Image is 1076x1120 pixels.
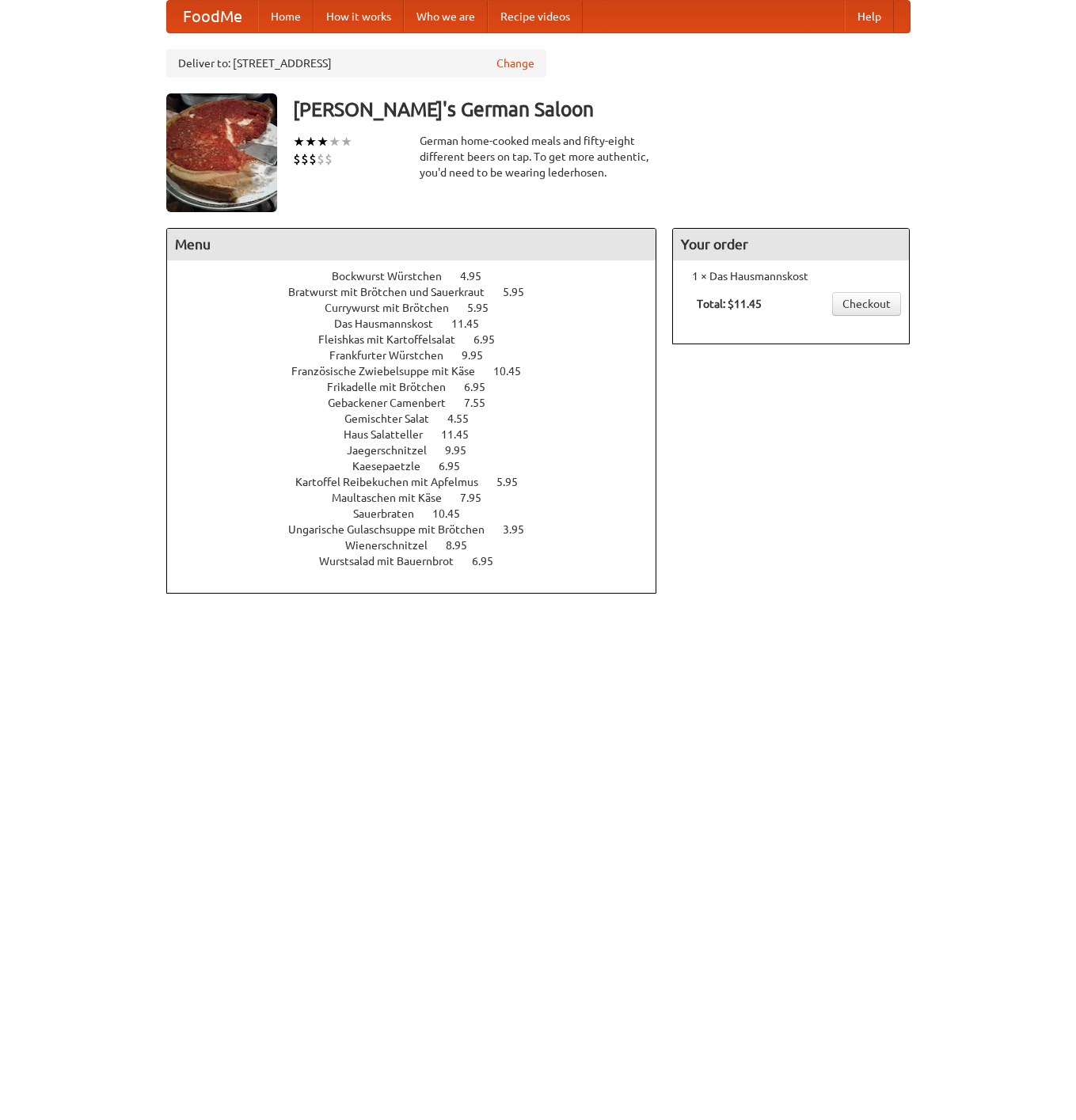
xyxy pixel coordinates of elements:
span: Französische Zwiebelsuppe mit Käse [291,365,491,378]
div: Deliver to: [STREET_ADDRESS] [166,49,546,78]
span: 10.45 [493,365,537,378]
a: Who we are [404,1,488,32]
li: ★ [317,133,329,150]
span: 4.55 [447,412,485,425]
span: Sauerbraten [353,507,430,520]
span: 10.45 [432,507,476,520]
img: angular.jpg [166,93,277,212]
span: 7.95 [460,492,497,504]
a: FoodMe [167,1,258,32]
span: Das Hausmannskost [334,317,449,330]
div: German home-cooked meals and fifty-eight different beers on tap. To get more authentic, you'd nee... [420,133,657,180]
span: 4.95 [460,270,497,283]
a: Sauerbraten 10.45 [353,507,489,520]
li: $ [309,150,317,168]
span: Frankfurter Würstchen [329,349,459,362]
span: Gebackener Camenbert [328,397,462,409]
li: $ [317,150,325,168]
span: 8.95 [446,539,483,552]
a: Home [258,1,314,32]
a: How it works [314,1,404,32]
a: Change [496,55,534,71]
span: 11.45 [441,428,485,441]
h3: [PERSON_NAME]'s German Saloon [293,93,911,125]
span: Ungarische Gulaschsuppe mit Brötchen [288,523,500,536]
span: 3.95 [503,523,540,536]
a: Das Hausmannskost 11.45 [334,317,508,330]
a: Bockwurst Würstchen 4.95 [332,270,511,283]
a: Fleishkas mit Kartoffelsalat 6.95 [318,333,524,346]
a: Bratwurst mit Brötchen und Sauerkraut 5.95 [288,286,553,298]
span: Bockwurst Würstchen [332,270,458,283]
span: Jaegerschnitzel [347,444,443,457]
span: 5.95 [503,286,540,298]
span: Kartoffel Reibekuchen mit Apfelmus [295,476,494,488]
span: Gemischter Salat [344,412,445,425]
span: Wienerschnitzel [345,539,443,552]
span: Fleishkas mit Kartoffelsalat [318,333,471,346]
span: 6.95 [464,381,501,393]
span: Bratwurst mit Brötchen und Sauerkraut [288,286,500,298]
a: Wienerschnitzel 8.95 [345,539,496,552]
span: 6.95 [439,460,476,473]
span: 6.95 [473,333,511,346]
a: Gemischter Salat 4.55 [344,412,498,425]
span: Currywurst mit Brötchen [325,302,465,314]
li: ★ [340,133,352,150]
li: $ [293,150,301,168]
li: ★ [329,133,340,150]
a: Haus Salatteller 11.45 [344,428,498,441]
a: Ungarische Gulaschsuppe mit Brötchen 3.95 [288,523,553,536]
a: Currywurst mit Brötchen 5.95 [325,302,518,314]
a: Frikadelle mit Brötchen 6.95 [327,381,515,393]
span: 9.95 [462,349,499,362]
h4: Menu [167,229,656,260]
a: Checkout [832,292,901,316]
a: Frankfurter Würstchen 9.95 [329,349,512,362]
a: Wurstsalad mit Bauernbrot 6.95 [319,555,523,568]
span: 7.55 [464,397,501,409]
a: Recipe videos [488,1,583,32]
li: 1 × Das Hausmannskost [681,268,901,284]
h4: Your order [673,229,909,260]
li: $ [301,150,309,168]
span: 5.95 [467,302,504,314]
span: 5.95 [496,476,534,488]
span: 9.95 [445,444,482,457]
li: $ [325,150,333,168]
span: Haus Salatteller [344,428,439,441]
a: Französische Zwiebelsuppe mit Käse 10.45 [291,365,550,378]
span: Wurstsalad mit Bauernbrot [319,555,470,568]
b: Total: $11.45 [697,298,762,310]
a: Gebackener Camenbert 7.55 [328,397,515,409]
a: Help [845,1,894,32]
span: 11.45 [451,317,495,330]
a: Jaegerschnitzel 9.95 [347,444,496,457]
a: Kaesepaetzle 6.95 [352,460,489,473]
li: ★ [293,133,305,150]
span: Kaesepaetzle [352,460,436,473]
span: Frikadelle mit Brötchen [327,381,462,393]
li: ★ [305,133,317,150]
span: 6.95 [472,555,509,568]
a: Kartoffel Reibekuchen mit Apfelmus 5.95 [295,476,547,488]
span: Maultaschen mit Käse [332,492,458,504]
a: Maultaschen mit Käse 7.95 [332,492,511,504]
